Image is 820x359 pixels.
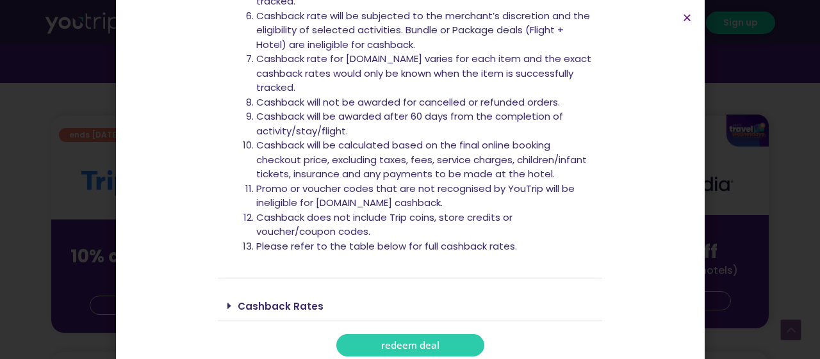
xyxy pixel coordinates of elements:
[256,9,593,52] li: Cashback rate will be subjected to the merchant’s discretion and the eligibility of selected acti...
[256,182,593,211] li: Promo or voucher codes that are not recognised by YouTrip will be ineligible for [DOMAIN_NAME] ca...
[381,340,439,350] span: redeem deal
[256,95,593,110] li: Cashback will not be awarded for cancelled or refunded orders.
[256,52,593,95] li: Cashback rate for [DOMAIN_NAME] varies for each item and the exact cashback rates would only be k...
[256,211,593,239] li: Cashback does not include Trip coins, store credits or voucher/coupon codes.
[256,239,593,254] li: Please refer to the table below for full cashback rates.
[238,299,324,313] a: Cashback Rates
[256,138,593,182] li: Cashback will be calculated based on the final online booking checkout price, excluding taxes, fe...
[256,109,593,138] li: Cashback will be awarded after 60 days from the completion of activity/stay/flight.
[218,291,602,321] div: Cashback Rates
[336,334,484,356] a: redeem deal
[682,13,692,22] a: Close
